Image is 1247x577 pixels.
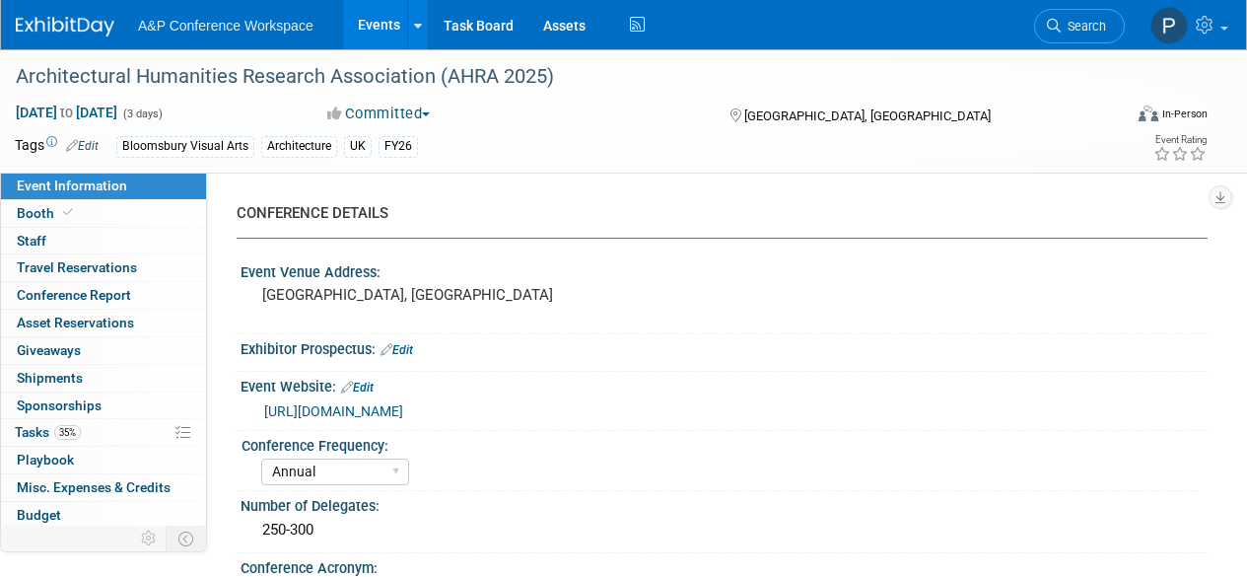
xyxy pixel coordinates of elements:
i: Booth reservation complete [63,207,73,218]
span: to [57,105,76,120]
td: Tags [15,135,99,158]
span: Conference Report [17,287,131,303]
a: Staff [1,228,206,254]
div: Event Format [1033,103,1208,132]
span: 35% [54,425,81,440]
span: Search [1061,19,1106,34]
div: Bloomsbury Visual Arts [116,136,254,157]
a: Event Information [1,173,206,199]
td: Personalize Event Tab Strip [132,526,167,551]
div: Event Rating [1153,135,1207,145]
span: Shipments [17,370,83,386]
div: Event Website: [241,372,1208,397]
span: A&P Conference Workspace [138,18,313,34]
pre: [GEOGRAPHIC_DATA], [GEOGRAPHIC_DATA] [262,286,622,304]
td: Toggle Event Tabs [167,526,207,551]
div: Conference Frequency: [242,431,1199,456]
a: Edit [381,343,413,357]
button: Committed [320,104,438,124]
a: Budget [1,502,206,529]
span: (3 days) [121,108,163,120]
div: 250-300 [255,515,1193,545]
span: Event Information [17,178,127,193]
div: FY26 [379,136,418,157]
span: Travel Reservations [17,259,137,275]
div: Number of Delegates: [241,491,1208,516]
span: Booth [17,205,77,221]
div: CONFERENCE DETAILS [237,203,1193,224]
span: Misc. Expenses & Credits [17,479,171,495]
span: Playbook [17,452,74,468]
div: UK [344,136,372,157]
span: Sponsorships [17,397,102,413]
span: [GEOGRAPHIC_DATA], [GEOGRAPHIC_DATA] [744,108,991,123]
span: Tasks [15,424,81,440]
span: Asset Reservations [17,315,134,330]
a: Conference Report [1,282,206,309]
div: Exhibitor Prospectus: [241,334,1208,360]
img: ExhibitDay [16,17,114,36]
a: Misc. Expenses & Credits [1,474,206,501]
a: Search [1034,9,1125,43]
a: Booth [1,200,206,227]
a: Playbook [1,447,206,473]
a: [URL][DOMAIN_NAME] [264,403,403,419]
a: Shipments [1,365,206,392]
a: Asset Reservations [1,310,206,336]
a: Edit [341,381,374,395]
span: Staff [17,233,46,249]
img: Format-Inperson.png [1139,106,1158,121]
div: In-Person [1161,107,1208,121]
div: Event Venue Address: [241,257,1208,282]
a: Tasks35% [1,419,206,446]
span: [DATE] [DATE] [15,104,118,121]
a: Sponsorships [1,393,206,419]
div: Architectural Humanities Research Association (AHRA 2025) [9,59,1106,95]
img: Paige Papandrea [1150,7,1188,44]
a: Travel Reservations [1,254,206,281]
a: Giveaways [1,337,206,364]
span: Giveaways [17,342,81,358]
div: Architecture [261,136,337,157]
span: Budget [17,507,61,523]
a: Edit [66,139,99,153]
